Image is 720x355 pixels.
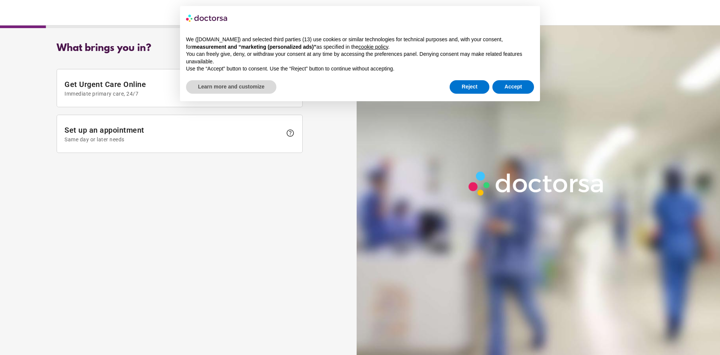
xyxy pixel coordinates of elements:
img: Logo-Doctorsa-trans-White-partial-flat.png [465,168,609,200]
span: Get Urgent Care Online [64,80,282,97]
button: Learn more and customize [186,80,276,94]
img: logo [186,12,228,24]
span: Immediate primary care, 24/7 [64,91,282,97]
strong: measurement and “marketing (personalized ads)” [192,44,316,50]
a: cookie policy [358,44,388,50]
p: Use the “Accept” button to consent. Use the “Reject” button to continue without accepting. [186,65,534,73]
span: Same day or later needs [64,136,282,142]
div: What brings you in? [57,43,303,54]
p: We ([DOMAIN_NAME]) and selected third parties (13) use cookies or similar technologies for techni... [186,36,534,51]
span: Set up an appointment [64,126,282,142]
button: Accept [492,80,534,94]
span: help [286,129,295,138]
p: You can freely give, deny, or withdraw your consent at any time by accessing the preferences pane... [186,51,534,65]
button: Reject [450,80,489,94]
